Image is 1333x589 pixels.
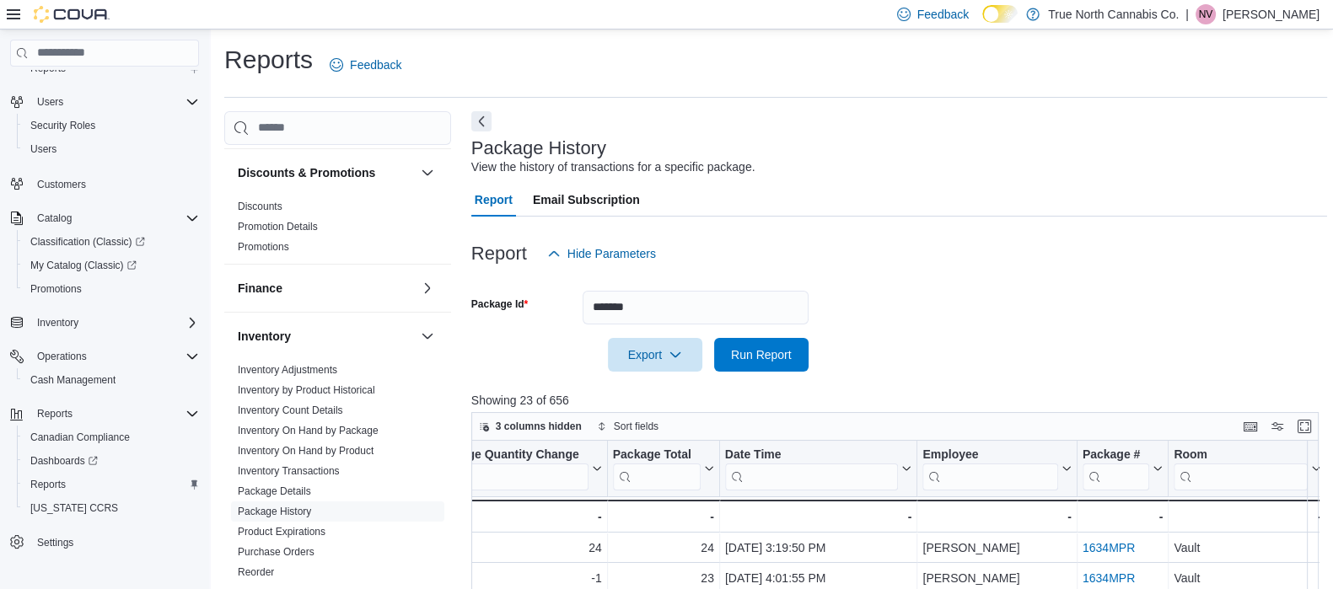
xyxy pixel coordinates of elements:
span: Product Expirations [238,525,325,538]
h3: Package History [471,138,606,158]
span: Inventory [37,316,78,329]
p: | [1185,4,1189,24]
a: Inventory On Hand by Product [238,445,374,457]
span: Hide Parameters [567,245,656,262]
button: Reports [3,402,206,426]
button: Package # [1082,447,1162,490]
span: Promotions [30,282,82,296]
a: My Catalog (Classic) [17,254,206,277]
a: Customers [30,174,93,195]
span: Users [30,142,56,156]
button: Run Report [714,338,809,372]
div: 24 [612,538,713,558]
a: Promotion Details [238,221,318,233]
span: Export [618,338,692,372]
div: - [612,506,713,527]
span: Package History [238,505,311,518]
span: Users [30,92,199,112]
span: Users [37,95,63,109]
a: Inventory Transactions [238,465,340,477]
a: Promotions [238,241,289,253]
div: Vault [1174,538,1321,558]
img: Cova [34,6,110,23]
h3: Discounts & Promotions [238,164,375,181]
button: Operations [30,346,94,367]
span: Reports [30,404,199,424]
span: Feedback [350,56,401,73]
div: - [724,506,911,527]
span: Canadian Compliance [24,427,199,447]
a: Inventory by Product Historical [238,384,375,396]
span: Security Roles [30,119,95,132]
div: 23 [612,568,713,588]
span: Discounts [238,200,282,213]
a: My Catalog (Classic) [24,255,143,276]
a: Promotions [24,279,89,299]
a: Discounts [238,201,282,212]
input: Dark Mode [982,5,1018,23]
span: Inventory by Product Historical [238,383,375,397]
button: Security Roles [17,114,206,137]
div: -1 [433,568,602,588]
span: Promotions [24,279,199,299]
a: Security Roles [24,115,102,136]
span: Washington CCRS [24,498,199,518]
button: Catalog [30,208,78,228]
button: Discounts & Promotions [238,164,414,181]
span: Sort fields [614,420,658,433]
span: Report [475,183,513,217]
div: Room [1174,447,1308,490]
div: Employee [922,447,1057,463]
button: [US_STATE] CCRS [17,496,206,520]
span: Settings [37,536,73,549]
h3: Inventory [238,328,291,345]
a: Package Details [238,485,311,497]
span: Operations [37,350,87,363]
button: Inventory [417,326,438,346]
button: Users [3,90,206,114]
span: NV [1199,4,1213,24]
button: Hide Parameters [540,237,663,270]
div: Employee [922,447,1057,490]
span: Inventory [30,313,199,333]
span: Reports [30,478,66,491]
span: Operations [30,346,199,367]
span: Catalog [37,212,72,225]
div: [DATE] 3:19:50 PM [725,538,912,558]
button: Display options [1267,416,1287,436]
div: View the history of transactions for a specific package. [471,158,755,176]
button: Date Time [724,447,911,490]
a: Inventory On Hand by Package [238,425,379,436]
button: Package Total [612,447,713,490]
span: Inventory Transactions [238,464,340,478]
div: Package URL [1082,447,1148,490]
a: 1634MPR [1083,571,1135,585]
p: True North Cannabis Co. [1048,4,1179,24]
button: Next [471,111,492,131]
span: 3 columns hidden [496,420,582,433]
a: Users [24,139,63,159]
span: Inventory On Hand by Package [238,424,379,437]
p: [PERSON_NAME] [1223,4,1320,24]
div: Discounts & Promotions [224,196,451,264]
button: Reports [17,473,206,496]
button: Finance [417,278,438,298]
div: [PERSON_NAME] [922,568,1071,588]
button: Inventory [238,328,414,345]
button: Discounts & Promotions [417,163,438,183]
span: Promotions [238,240,289,254]
span: Dashboards [30,454,98,468]
div: - [1174,506,1321,527]
div: Vault [1174,568,1321,588]
button: Finance [238,280,414,297]
div: Date Time [724,447,898,490]
button: Keyboard shortcuts [1240,416,1260,436]
a: Dashboards [17,449,206,473]
div: - [1082,506,1162,527]
label: Package Id [471,297,528,311]
div: Package Total [612,447,700,490]
div: - [922,506,1071,527]
button: Inventory [30,313,85,333]
span: Customers [30,173,199,194]
span: Email Subscription [533,183,640,217]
